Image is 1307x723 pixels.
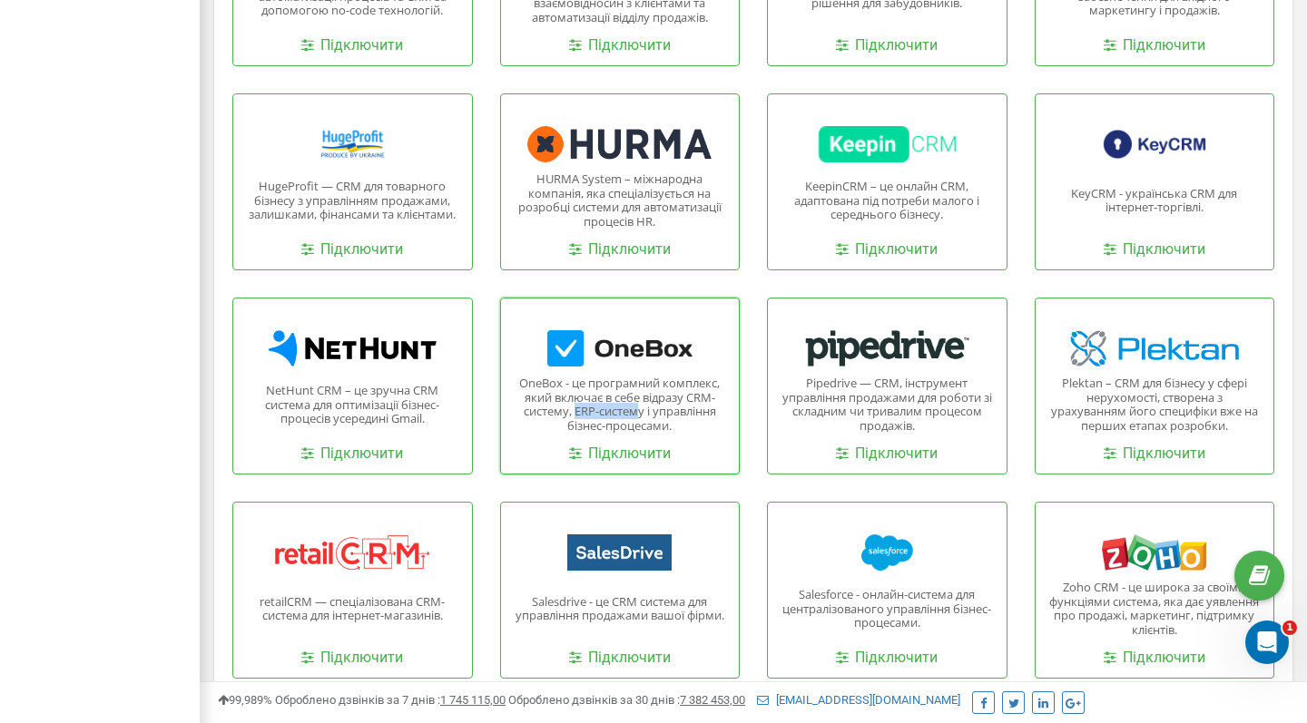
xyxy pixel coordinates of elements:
span: 1 [1282,620,1297,635]
a: Підключити [1104,444,1205,464]
a: Підключити [1104,239,1205,260]
p: OneBox - це програмний комплекс, який включає в себе відразу CRM-систему, ERP-систему і управлінн... [515,376,726,433]
iframe: Intercom live chat [1245,620,1289,664]
p: Zoho CRM - це широка за своїми функціями система, яка дає уявлення про продажі, маркетинг, підтри... [1049,581,1261,637]
p: NetHunt CRM – це зручна CRM система для оптимізації бізнес-процесів усередині Gmail. [247,384,458,426]
a: Підключити [301,239,403,260]
p: Pipedrive — CRM, інструмент управління продажами для роботи зі складним чи тривалим процесом прод... [781,376,993,433]
a: Підключити [569,444,671,464]
span: Оброблено дзвінків за 7 днів : [275,693,506,707]
span: 99,989% [218,693,272,707]
p: retailCRM — спеціалізована CRM-система для інтернет-магазинів. [247,595,458,623]
u: 7 382 453,00 [680,693,745,707]
a: Підключити [1104,35,1205,56]
p: KeepinCRM – це онлайн CRM, адаптована під потреби малого і середнього бізнесу. [781,180,993,222]
p: Plektan – CRM для бізнесу у сфері нерухомості, створена з урахуванням його специфіки вже на перши... [1049,376,1261,433]
a: [EMAIL_ADDRESS][DOMAIN_NAME] [757,693,960,707]
p: Salesforce - онлайн-система для централізованого управління бізнес-процесами. [781,588,993,630]
p: HURMA System – міжнародна компанія, яка спеціалізується на розробці системи для автоматизації про... [515,172,726,229]
a: Підключити [301,648,403,669]
a: Підключити [1104,648,1205,669]
a: Підключити [569,648,671,669]
a: Підключити [836,239,938,260]
a: Підключити [836,444,938,464]
a: Підключити [836,35,938,56]
p: KeyCRM - українська CRM для інтернет-торгівлі. [1049,187,1261,215]
a: Підключити [836,648,938,669]
p: Salesdrive - це CRM система для управління продажами вашої фірми. [515,595,726,623]
a: Підключити [569,239,671,260]
p: HugeProfit — CRM для товарного бізнесу з управлінням продажами, залишками, фінансами та клієнтами. [247,180,458,222]
u: 1 745 115,00 [440,693,506,707]
a: Підключити [569,35,671,56]
a: Підключити [301,35,403,56]
a: Підключити [301,444,403,464]
span: Оброблено дзвінків за 30 днів : [508,693,745,707]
